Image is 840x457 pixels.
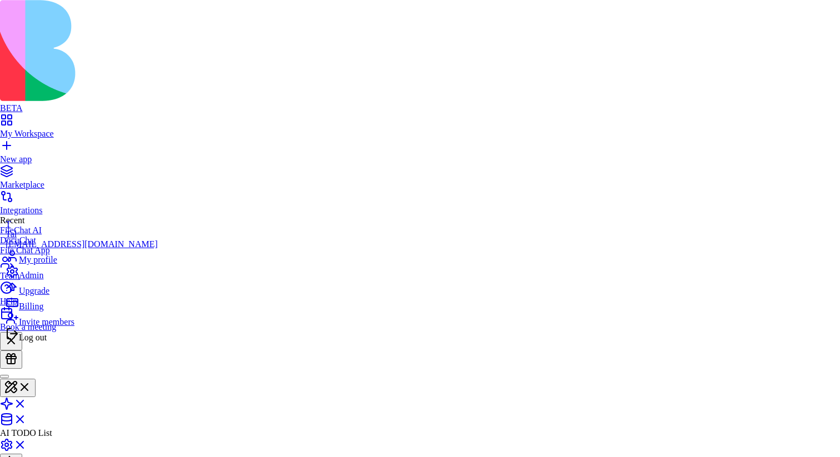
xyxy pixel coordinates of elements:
div: Tal [6,229,158,239]
a: TTal[EMAIL_ADDRESS][DOMAIN_NAME] [6,219,158,249]
span: Invite members [19,317,74,327]
span: Log out [19,333,47,342]
span: T [6,219,11,229]
span: Upgrade [19,286,49,295]
div: [EMAIL_ADDRESS][DOMAIN_NAME] [6,239,158,249]
span: Admin [19,270,43,280]
a: Admin [6,265,158,280]
a: Invite members [6,312,158,327]
a: Billing [6,296,158,312]
span: Billing [19,302,43,311]
a: Upgrade [6,280,158,296]
span: My profile [19,255,57,264]
a: My profile [6,249,158,265]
